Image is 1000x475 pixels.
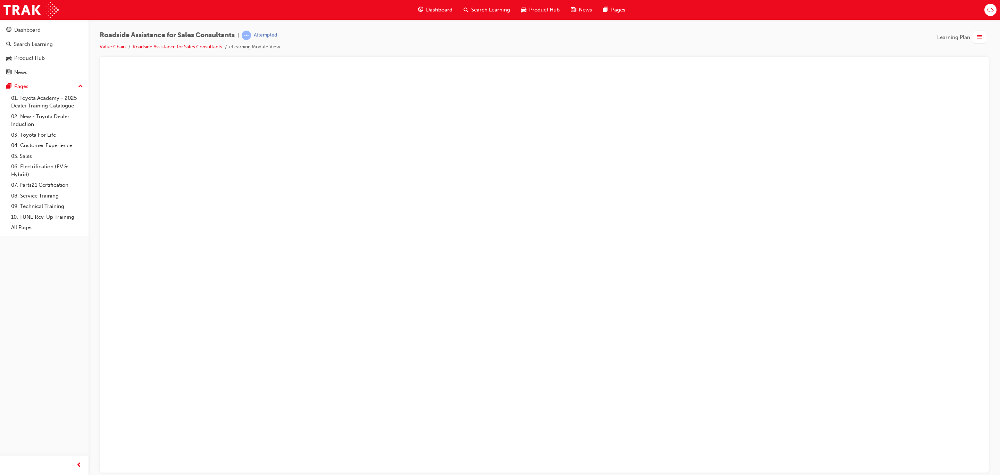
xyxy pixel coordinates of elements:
span: Search Learning [471,6,510,14]
a: 08. Service Training [8,191,86,201]
span: guage-icon [418,6,423,14]
a: Dashboard [3,24,86,37]
div: Attempted [254,32,277,39]
span: Learning Plan [937,33,970,41]
a: News [3,66,86,79]
span: Product Hub [529,6,560,14]
span: pages-icon [6,83,11,90]
a: 05. Sales [8,151,86,162]
img: Trak [3,2,59,18]
a: 06. Electrification (EV & Hybrid) [8,161,86,180]
a: car-iconProduct Hub [516,3,565,17]
button: Pages [3,80,86,93]
button: CS [984,4,997,16]
span: news-icon [571,6,576,14]
span: Dashboard [426,6,452,14]
button: DashboardSearch LearningProduct HubNews [3,22,86,80]
a: guage-iconDashboard [412,3,458,17]
span: up-icon [78,82,83,91]
span: Roadside Assistance for Sales Consultants [100,31,235,39]
a: 07. Parts21 Certification [8,180,86,191]
span: | [237,31,239,39]
span: car-icon [521,6,526,14]
div: News [14,69,27,77]
a: Product Hub [3,52,86,65]
span: news-icon [6,70,11,76]
span: car-icon [6,55,11,62]
a: pages-iconPages [598,3,631,17]
a: 01. Toyota Academy - 2025 Dealer Training Catalogue [8,93,86,111]
a: 10. TUNE Rev-Up Training [8,212,86,223]
span: CS [987,6,994,14]
a: Roadside Assistance for Sales Consultants [133,44,222,50]
a: search-iconSearch Learning [458,3,516,17]
a: news-iconNews [565,3,598,17]
a: 04. Customer Experience [8,140,86,151]
span: prev-icon [76,461,82,470]
span: list-icon [977,33,982,42]
span: Pages [611,6,625,14]
a: Search Learning [3,38,86,51]
a: Value Chain [100,44,126,50]
div: Product Hub [14,54,45,62]
span: guage-icon [6,27,11,33]
span: learningRecordVerb_ATTEMPT-icon [242,31,251,40]
a: 09. Technical Training [8,201,86,212]
li: eLearning Module View [229,43,280,51]
span: search-icon [6,41,11,48]
button: Learning Plan [937,31,989,44]
span: search-icon [464,6,468,14]
a: 02. New - Toyota Dealer Induction [8,111,86,130]
span: pages-icon [603,6,608,14]
div: Search Learning [14,40,53,48]
span: News [579,6,592,14]
div: Pages [14,82,28,90]
div: Dashboard [14,26,41,34]
a: 03. Toyota For Life [8,130,86,140]
a: All Pages [8,222,86,233]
